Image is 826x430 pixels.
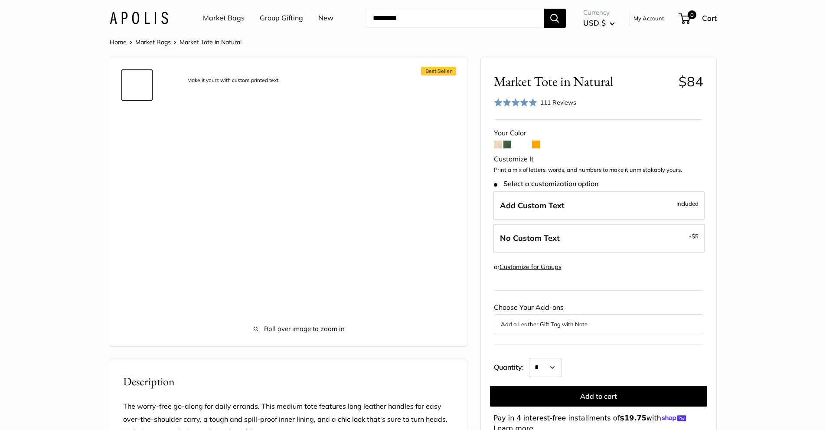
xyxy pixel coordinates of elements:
[583,16,615,30] button: USD $
[121,104,153,135] a: description_The Original Market bag in its 4 native styles
[494,301,703,334] div: Choose Your Add-ons
[676,198,699,209] span: Included
[121,312,153,344] a: Market Tote in Natural
[500,263,562,271] a: Customize for Groups
[123,373,454,390] h2: Description
[121,174,153,205] a: description_Effortless style that elevates every moment
[110,12,168,24] img: Apolis
[687,10,696,19] span: 0
[500,233,560,243] span: No Custom Text
[121,243,153,274] a: Market Tote in Natural
[203,12,245,25] a: Market Bags
[689,231,699,241] span: -
[494,153,703,166] div: Customize It
[633,13,664,23] a: My Account
[583,18,606,27] span: USD $
[500,200,565,210] span: Add Custom Text
[494,127,703,140] div: Your Color
[493,224,705,253] label: Leave Blank
[121,208,153,240] a: Market Tote in Natural
[180,323,419,335] span: Roll over image to zoom in
[544,9,566,28] button: Search
[110,38,127,46] a: Home
[318,12,333,25] a: New
[121,69,153,101] a: description_Make it yours with custom printed text.
[366,9,544,28] input: Search...
[494,180,598,188] span: Select a customization option
[494,73,672,89] span: Market Tote in Natural
[540,98,576,106] span: 111 Reviews
[493,191,705,220] label: Add Custom Text
[494,261,562,273] div: or
[490,386,707,407] button: Add to cart
[421,67,456,75] span: Best Seller
[692,233,699,240] span: $5
[501,319,696,329] button: Add a Leather Gift Tag with Note
[494,166,703,174] p: Print a mix of letters, words, and numbers to make it unmistakably yours.
[679,11,717,25] a: 0 Cart
[494,355,529,377] label: Quantity:
[110,36,242,48] nav: Breadcrumb
[702,13,717,23] span: Cart
[180,38,242,46] span: Market Tote in Natural
[121,278,153,309] a: description_Water resistant inner liner.
[183,75,284,86] div: Make it yours with custom printed text.
[260,12,303,25] a: Group Gifting
[679,73,703,90] span: $84
[135,38,171,46] a: Market Bags
[583,7,615,19] span: Currency
[121,139,153,170] a: Market Tote in Natural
